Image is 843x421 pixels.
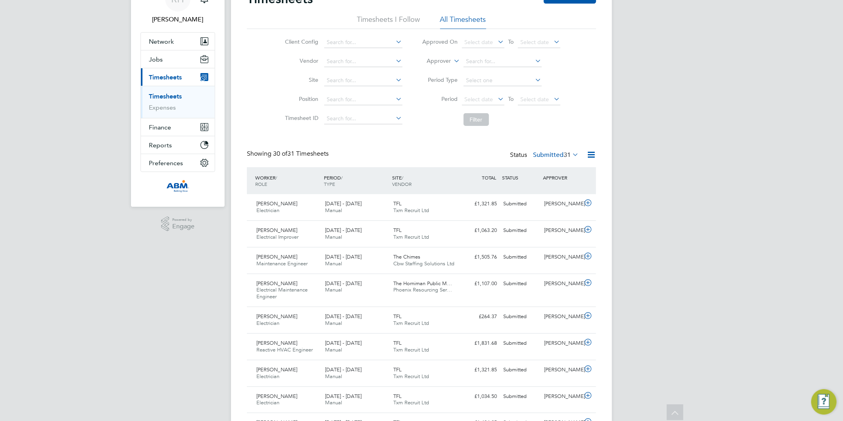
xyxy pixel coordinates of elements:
[394,320,429,326] span: Txm Recruit Ltd
[459,277,500,290] div: £1,107.00
[521,39,549,46] span: Select date
[394,346,429,353] span: Txm Recruit Ltd
[324,181,335,187] span: TYPE
[325,373,342,380] span: Manual
[394,227,402,234] span: TFL
[464,75,542,86] input: Select one
[500,390,541,403] div: Submitted
[500,337,541,350] div: Submitted
[506,37,516,47] span: To
[394,234,429,240] span: Txm Recruit Ltd
[394,253,421,260] span: The Chimes
[391,170,459,191] div: SITE
[541,224,583,237] div: [PERSON_NAME]
[283,76,319,83] label: Site
[141,33,215,50] button: Network
[141,68,215,86] button: Timesheets
[253,170,322,191] div: WORKER
[482,174,496,181] span: TOTAL
[325,340,362,346] span: [DATE] - [DATE]
[256,207,279,214] span: Electrician
[140,15,215,24] span: Rea Hill
[149,141,172,149] span: Reports
[149,73,182,81] span: Timesheets
[324,75,402,86] input: Search for...
[459,390,500,403] div: £1,034.50
[541,337,583,350] div: [PERSON_NAME]
[394,393,402,400] span: TFL
[322,170,391,191] div: PERIOD
[416,57,451,65] label: Approver
[533,151,579,159] label: Submitted
[500,224,541,237] div: Submitted
[149,124,171,131] span: Finance
[394,399,429,406] span: Txm Recruit Ltd
[141,50,215,68] button: Jobs
[325,253,362,260] span: [DATE] - [DATE]
[541,310,583,323] div: [PERSON_NAME]
[149,56,163,63] span: Jobs
[141,86,215,118] div: Timesheets
[256,340,297,346] span: [PERSON_NAME]
[506,94,516,104] span: To
[325,313,362,320] span: [DATE] - [DATE]
[500,170,541,185] div: STATUS
[440,15,486,29] li: All Timesheets
[464,56,542,67] input: Search for...
[459,337,500,350] div: £1,831.68
[541,197,583,210] div: [PERSON_NAME]
[273,150,287,158] span: 30 of
[325,320,342,326] span: Manual
[256,234,298,240] span: Electrical Improver
[459,310,500,323] div: £264.37
[324,94,402,105] input: Search for...
[325,366,362,373] span: [DATE] - [DATE]
[256,373,279,380] span: Electrician
[256,260,308,267] span: Maintenance Engineer
[256,366,297,373] span: [PERSON_NAME]
[325,399,342,406] span: Manual
[324,56,402,67] input: Search for...
[166,180,189,193] img: abm-technical-logo-retina.png
[149,38,174,45] span: Network
[393,181,412,187] span: VENDOR
[402,174,404,181] span: /
[283,95,319,102] label: Position
[394,340,402,346] span: TFL
[459,363,500,377] div: £1,321.85
[325,260,342,267] span: Manual
[256,399,279,406] span: Electrician
[521,96,549,103] span: Select date
[325,346,342,353] span: Manual
[283,114,319,122] label: Timesheet ID
[500,363,541,377] div: Submitted
[459,251,500,264] div: £1,505.76
[500,197,541,210] div: Submitted
[325,234,342,240] span: Manual
[283,57,319,64] label: Vendor
[394,207,429,214] span: Txm Recruit Ltd
[256,286,308,300] span: Electrical Maintenance Engineer
[256,393,297,400] span: [PERSON_NAME]
[141,118,215,136] button: Finance
[465,39,493,46] span: Select date
[811,389,837,415] button: Engage Resource Center
[255,181,267,187] span: ROLE
[357,15,420,29] li: Timesheets I Follow
[256,320,279,326] span: Electrician
[541,170,583,185] div: APPROVER
[500,310,541,323] div: Submitted
[422,38,458,45] label: Approved On
[324,37,402,48] input: Search for...
[541,390,583,403] div: [PERSON_NAME]
[394,286,452,293] span: Phoenix Resourcing Ser…
[325,200,362,207] span: [DATE] - [DATE]
[394,373,429,380] span: Txm Recruit Ltd
[141,136,215,154] button: Reports
[510,150,580,161] div: Status
[394,313,402,320] span: TFL
[541,363,583,377] div: [PERSON_NAME]
[459,197,500,210] div: £1,321.85
[247,150,330,158] div: Showing
[161,216,195,232] a: Powered byEngage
